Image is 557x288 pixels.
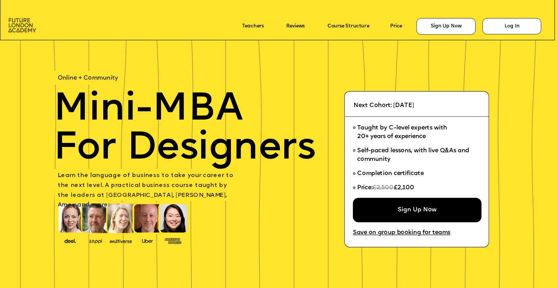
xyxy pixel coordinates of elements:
[353,230,450,236] a: Save on group booking for teams
[162,236,184,245] img: image-93eab660-639c-4de6-957c-4ae039a0235a.png
[354,103,414,109] span: Next Cohort: [DATE]
[373,185,394,191] span: £2,500
[357,185,373,191] span: Price:
[357,148,471,162] span: Self-paced lessons, with live Q&As and community
[58,173,235,208] span: earn the language of business to take your career to the next level. A practical business course ...
[357,171,424,177] span: Completion certificate
[390,24,402,29] a: Price
[58,173,61,179] span: L
[53,129,316,168] span: For Designers
[394,185,415,191] span: £2,100
[8,18,36,32] img: image-aac980e9-41de-4c2d-a048-f29dd30a0068.png
[242,24,264,29] a: Teachers
[327,24,369,29] a: Course Structure
[85,237,107,243] img: image-b2f1584c-cbf7-4a77-bbe0-f56ae6ee31f2.png
[58,75,118,81] span: Online + Community
[357,125,447,140] span: Taught by C-level experts with 20+ years of experience
[59,237,81,244] img: image-388f4489-9820-4c53-9b08-f7df0b8d4ae2.png
[108,237,134,244] img: image-b7d05013-d886-4065-8d38-3eca2af40620.png
[137,237,158,243] img: image-99cff0b2-a396-4aab-8550-cf4071da2cb9.png
[286,24,305,29] a: Reviews
[53,91,243,129] span: Mini-MBA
